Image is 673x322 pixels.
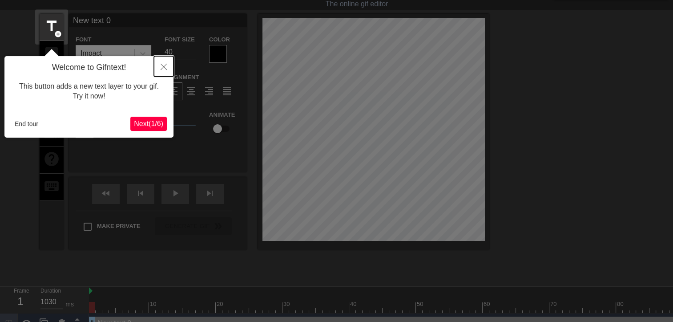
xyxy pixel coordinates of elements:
h4: Welcome to Gifntext! [11,63,167,73]
button: Next [130,117,167,131]
button: End tour [11,117,42,130]
div: This button adds a new text layer to your gif. Try it now! [11,73,167,110]
button: Close [154,56,173,77]
span: Next ( 1 / 6 ) [134,120,163,127]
